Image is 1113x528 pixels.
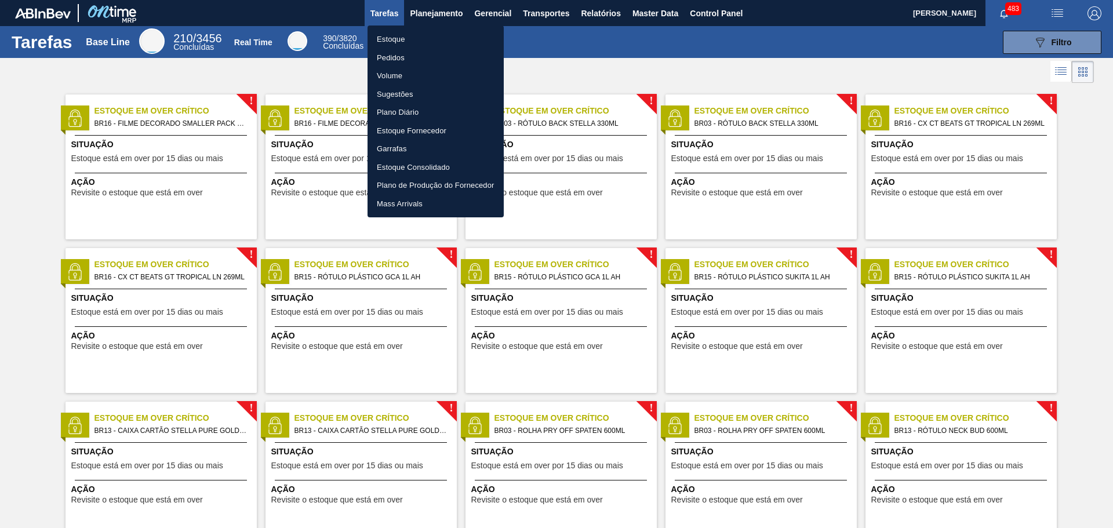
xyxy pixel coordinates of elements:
a: Estoque Fornecedor [368,122,504,140]
a: Estoque [368,30,504,49]
a: Estoque Consolidado [368,158,504,177]
a: Sugestões [368,85,504,104]
a: Pedidos [368,49,504,67]
a: Plano de Produção do Fornecedor [368,176,504,195]
a: Plano Diário [368,103,504,122]
a: Volume [368,67,504,85]
a: Garrafas [368,140,504,158]
a: Mass Arrivals [368,195,504,213]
